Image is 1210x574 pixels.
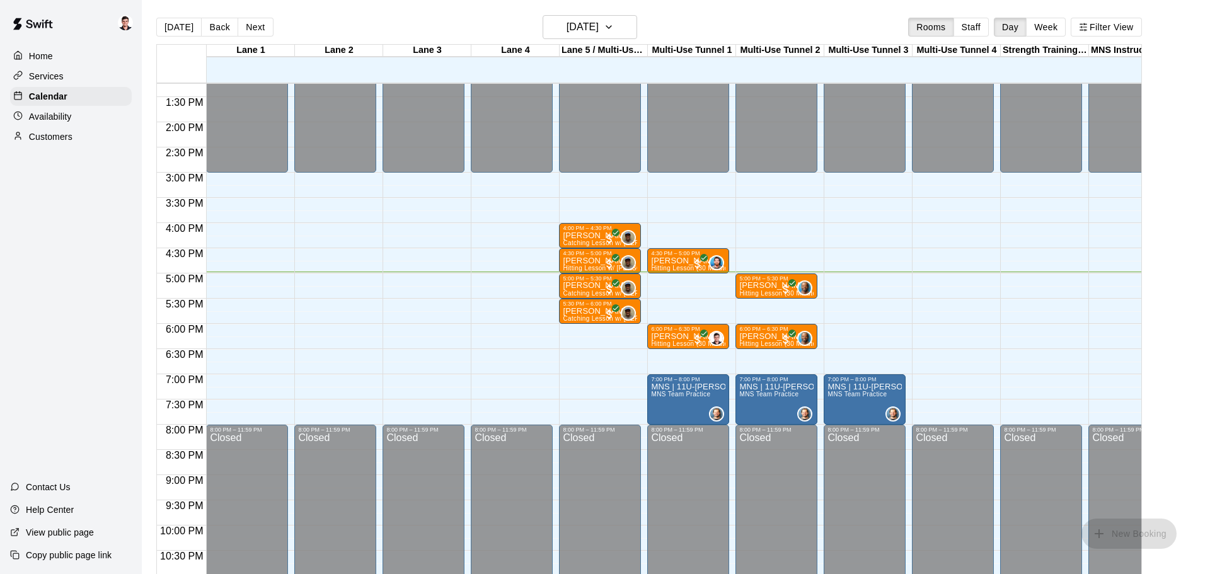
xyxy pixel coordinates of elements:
span: 4:30 PM [163,248,207,259]
span: Mike Macfarlane [626,306,636,321]
span: Catching Lesson w/ [PERSON_NAME] (30 Minutes) [563,315,718,322]
span: 2:30 PM [163,147,207,158]
button: Day [994,18,1027,37]
div: 8:00 PM – 11:59 PM [1092,427,1167,433]
img: Jacob Crooks [710,256,723,269]
button: Back [201,18,238,37]
p: Copy public page link [26,549,112,561]
img: Mike Macfarlane [622,231,635,244]
span: 5:00 PM [163,273,207,284]
div: 8:00 PM – 11:59 PM [386,427,461,433]
div: Calendar [10,87,132,106]
div: Anthony Miller [115,10,142,35]
span: 10:00 PM [157,525,206,536]
span: Hitting Lesson (30 Minutes) [651,340,734,347]
div: 7:00 PM – 8:00 PM [739,376,814,382]
div: Mike Macfarlane [621,230,636,245]
div: 8:00 PM – 11:59 PM [739,427,814,433]
span: Hitting Lesson (30 Minutes) [739,290,822,297]
div: 8:00 PM – 11:59 PM [475,427,549,433]
p: View public page [26,526,94,539]
div: Lane 5 / Multi-Use Tunnel 5 [560,45,648,57]
div: 4:00 PM – 4:30 PM: Zeke Croucher [559,223,641,248]
img: Nik Crouch [710,408,723,420]
span: MNS Team Practice [739,391,798,398]
div: 6:00 PM – 6:30 PM [651,326,725,332]
span: Mike Macfarlane [626,255,636,270]
p: Availability [29,110,72,123]
button: Staff [954,18,989,37]
div: 6:00 PM – 6:30 PM: Jack Dobbins [735,324,817,349]
p: Calendar [29,90,67,103]
div: 8:00 PM – 11:59 PM [916,427,990,433]
img: Mike Macfarlane [622,307,635,319]
div: Mike Macfarlane [621,306,636,321]
div: 8:00 PM – 11:59 PM [827,427,902,433]
div: 5:00 PM – 5:30 PM: Zeke Croucher [559,273,641,299]
div: Mike Macfarlane [621,255,636,270]
div: 6:00 PM – 6:30 PM [739,326,814,332]
span: Catching Lesson w/ [PERSON_NAME] (30 Minutes) [563,290,718,297]
span: Mike Macfarlane [626,280,636,296]
span: 5:30 PM [163,299,207,309]
p: Contact Us [26,481,71,493]
div: Multi-Use Tunnel 3 [824,45,913,57]
div: Lane 4 [471,45,560,57]
p: Home [29,50,53,62]
div: 8:00 PM – 11:59 PM [651,427,725,433]
span: Nik Crouch [802,406,812,422]
span: Anthony Miller [714,331,724,346]
span: Chie Gunner [802,280,812,296]
span: Hitting Lesson (30 Minutes) [651,265,734,272]
div: Multi-Use Tunnel 2 [736,45,824,57]
span: 3:30 PM [163,198,207,209]
button: [DATE] [156,18,202,37]
span: All customers have paid [603,258,616,270]
span: All customers have paid [603,232,616,245]
img: Nik Crouch [887,408,899,420]
div: MNS Instructor Tunnel [1089,45,1177,57]
div: Lane 2 [295,45,383,57]
span: 6:30 PM [163,349,207,360]
span: All customers have paid [691,258,704,270]
p: Customers [29,130,72,143]
div: Multi-Use Tunnel 4 [913,45,1001,57]
span: Nik Crouch [714,406,724,422]
button: Rooms [908,18,954,37]
div: Mike Macfarlane [621,280,636,296]
h6: [DATE] [567,18,599,36]
div: Anthony Miller [709,331,724,346]
div: 4:30 PM – 5:00 PM: Axel Hill [647,248,729,273]
button: Next [238,18,273,37]
div: 4:30 PM – 5:00 PM [651,250,725,256]
span: MNS Team Practice [651,391,710,398]
div: 7:00 PM – 8:00 PM [827,376,902,382]
a: Home [10,47,132,66]
a: Services [10,67,132,86]
span: 8:00 PM [163,425,207,435]
div: Customers [10,127,132,146]
span: All customers have paid [603,308,616,321]
img: Anthony Miller [710,332,723,345]
div: 5:00 PM – 5:30 PM [739,275,814,282]
span: All customers have paid [780,283,792,296]
a: Availability [10,107,132,126]
div: Multi-Use Tunnel 1 [648,45,736,57]
div: Nik Crouch [709,406,724,422]
span: All customers have paid [691,333,704,346]
button: [DATE] [543,15,637,39]
div: 4:00 PM – 4:30 PM [563,225,637,231]
button: Filter View [1071,18,1141,37]
div: 7:00 PM – 8:00 PM: MNS | 11U-CROUCH (PRACTICE) [735,374,817,425]
span: 9:00 PM [163,475,207,486]
div: Chie Gunner [797,331,812,346]
div: 7:00 PM – 8:00 PM: MNS | 11U-CROUCH (PRACTICE) [824,374,906,425]
span: 2:00 PM [163,122,207,133]
div: Nik Crouch [885,406,901,422]
div: 7:00 PM – 8:00 PM [651,376,725,382]
span: 7:30 PM [163,399,207,410]
span: Chie Gunner [802,331,812,346]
